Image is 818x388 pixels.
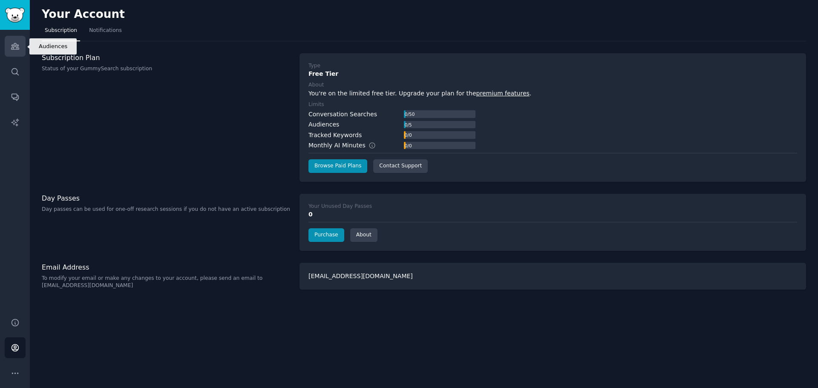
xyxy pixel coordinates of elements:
[308,159,367,173] a: Browse Paid Plans
[42,263,291,272] h3: Email Address
[308,81,324,89] div: About
[308,89,797,98] div: You're on the limited free tier. Upgrade your plan for the .
[308,141,385,150] div: Monthly AI Minutes
[300,263,806,290] div: [EMAIL_ADDRESS][DOMAIN_NAME]
[404,131,412,139] div: 0 / 0
[42,53,291,62] h3: Subscription Plan
[308,210,797,219] div: 0
[308,69,797,78] div: Free Tier
[308,228,344,242] a: Purchase
[404,142,412,149] div: 0 / 0
[42,194,291,203] h3: Day Passes
[42,24,80,41] a: Subscription
[308,131,362,140] div: Tracked Keywords
[42,275,291,290] p: To modify your email or make any changes to your account, please send an email to [EMAIL_ADDRESS]...
[476,90,530,97] a: premium features
[308,101,324,109] div: Limits
[404,110,415,118] div: 0 / 50
[308,110,377,119] div: Conversation Searches
[42,65,291,73] p: Status of your GummySearch subscription
[350,228,377,242] a: About
[308,62,320,70] div: Type
[42,8,125,21] h2: Your Account
[42,206,291,213] p: Day passes can be used for one-off research sessions if you do not have an active subscription
[89,27,122,34] span: Notifications
[86,24,125,41] a: Notifications
[45,27,77,34] span: Subscription
[5,8,25,23] img: GummySearch logo
[308,120,339,129] div: Audiences
[404,121,412,129] div: 0 / 5
[373,159,428,173] a: Contact Support
[308,203,372,210] div: Your Unused Day Passes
